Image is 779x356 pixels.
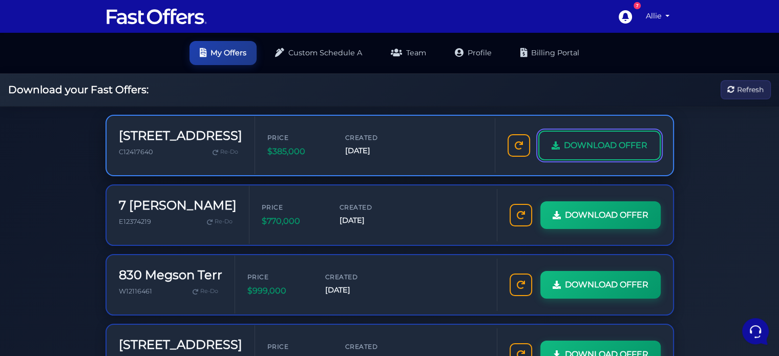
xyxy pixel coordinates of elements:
h3: 7 [PERSON_NAME] [119,198,237,213]
span: Price [267,342,329,351]
p: Help [159,276,172,285]
p: Messages [88,276,117,285]
span: Fast Offers [43,57,157,68]
button: Refresh [721,80,771,99]
span: Start a Conversation [74,134,143,142]
a: Fast Offers SupportHi sorry theres been a breach in the server, trying to get it up and running b... [12,93,193,123]
a: Re-Do [188,285,222,298]
span: $770,000 [262,215,323,228]
button: Help [134,262,197,285]
span: Fast Offers Support [43,97,157,107]
a: Billing Portal [510,41,589,65]
img: dark [24,62,36,75]
a: Re-Do [208,145,242,159]
a: Open Help Center [128,169,188,177]
span: $385,000 [267,145,329,158]
a: Fast OffersYou:Is the system downè6mo ago [12,53,193,84]
a: Re-Do [203,215,237,228]
a: 7 [613,5,637,28]
span: Price [262,202,323,212]
span: Created [340,202,401,212]
h2: Hello Allie 👋 [8,8,172,25]
span: Price [247,272,309,282]
span: C12417640 [119,148,153,156]
a: Custom Schedule A [265,41,372,65]
a: DOWNLOAD OFFER [540,271,661,299]
div: 7 [634,2,641,9]
a: Profile [445,41,502,65]
a: DOWNLOAD OFFER [540,201,661,229]
a: See all [165,41,188,49]
a: Team [381,41,436,65]
span: Your Conversations [16,41,83,49]
span: [DATE] [340,215,401,226]
p: 6mo ago [163,57,188,67]
button: Home [8,262,71,285]
span: DOWNLOAD OFFER [564,139,647,152]
p: Hi sorry theres been a breach in the server, trying to get it up and running back asap! [43,109,157,119]
iframe: Customerly Messenger Launcher [740,316,771,347]
span: Refresh [737,84,764,95]
span: Price [267,133,329,142]
span: Created [325,272,387,282]
p: You: Is the system downè [43,70,157,80]
span: [DATE] [345,145,407,157]
h3: 830 Megson Terr [119,268,222,283]
h3: [STREET_ADDRESS] [119,338,242,352]
input: Search for an Article... [23,191,167,201]
h2: Download your Fast Offers: [8,83,149,96]
p: Home [31,276,48,285]
button: Messages [71,262,134,285]
h3: [STREET_ADDRESS] [119,129,242,143]
span: Created [345,342,407,351]
span: Find an Answer [16,169,70,177]
a: DOWNLOAD OFFER [538,131,661,160]
img: dark [17,62,29,75]
span: Re-Do [220,148,238,157]
span: E12374219 [119,218,151,225]
span: DOWNLOAD OFFER [565,208,648,222]
span: Created [345,133,407,142]
a: Allie [642,6,674,26]
img: dark [16,98,37,118]
span: DOWNLOAD OFFER [565,278,648,291]
span: W12116461 [119,287,152,295]
span: [DATE] [325,284,387,296]
a: My Offers [190,41,257,65]
span: Re-Do [200,287,218,296]
button: Start a Conversation [16,128,188,148]
p: 8mo ago [163,97,188,106]
span: Re-Do [215,217,233,226]
span: $999,000 [247,284,309,298]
